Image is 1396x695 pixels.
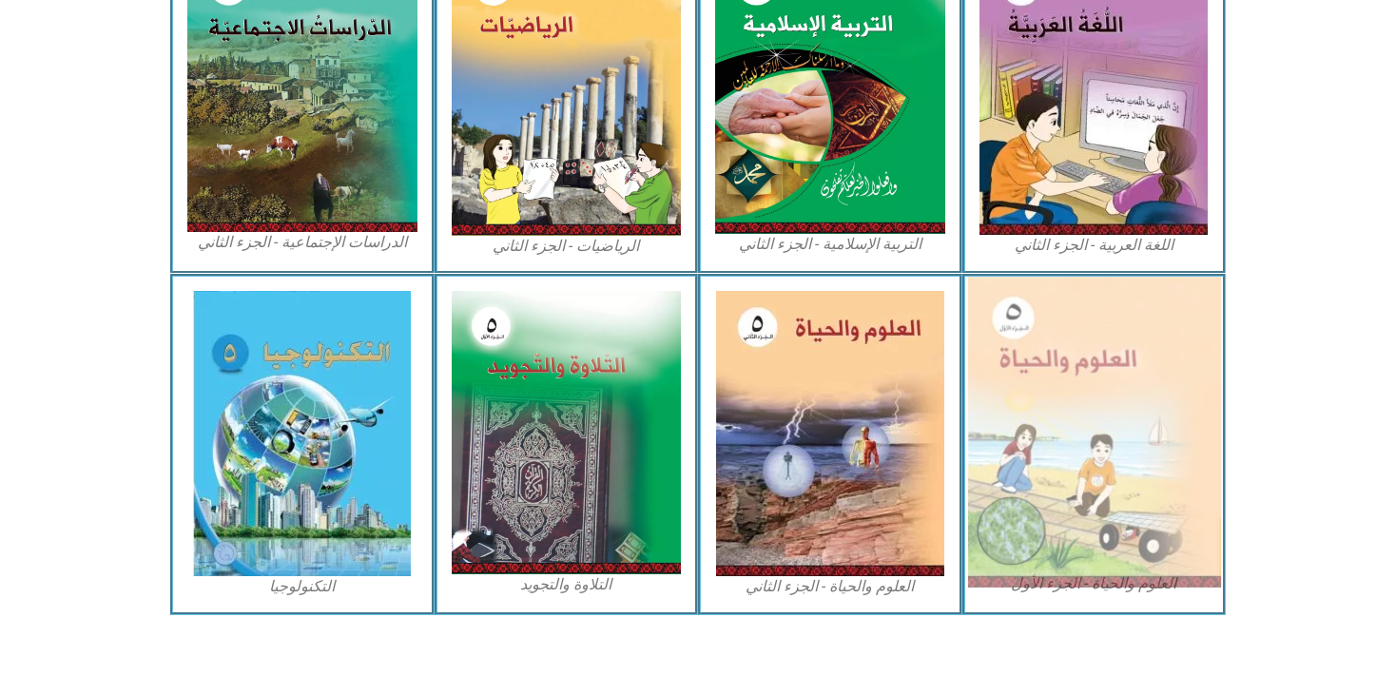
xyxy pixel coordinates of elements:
[715,234,945,255] figcaption: التربية الإسلامية - الجزء الثاني
[452,574,682,595] figcaption: التلاوة والتجويد
[715,576,945,597] figcaption: العلوم والحياة - الجزء الثاني
[187,576,417,597] figcaption: التكنولوجيا
[979,235,1210,256] figcaption: اللغة العربية - الجزء الثاني
[187,232,417,253] figcaption: الدراسات الإجتماعية - الجزء الثاني
[452,236,682,257] figcaption: الرياضيات - الجزء الثاني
